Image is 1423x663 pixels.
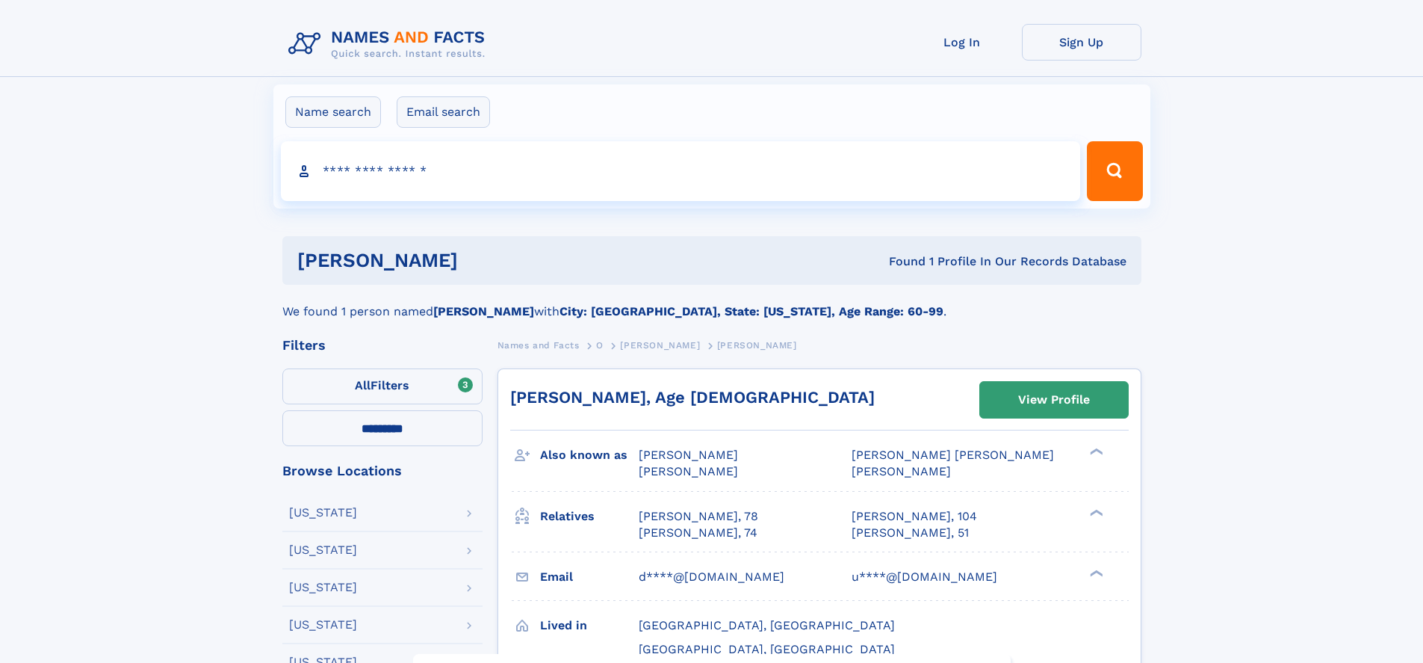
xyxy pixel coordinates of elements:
[289,582,357,593] div: [US_STATE]
[559,304,943,318] b: City: [GEOGRAPHIC_DATA], State: [US_STATE], Age Range: 60-99
[639,642,895,656] span: [GEOGRAPHIC_DATA], [GEOGRAPHIC_DATA]
[620,336,700,354] a: [PERSON_NAME]
[1086,447,1104,457] div: ❯
[282,339,483,352] div: Filters
[717,340,797,351] span: [PERSON_NAME]
[1086,568,1104,578] div: ❯
[282,368,483,404] label: Filters
[639,508,758,525] a: [PERSON_NAME], 78
[540,564,639,590] h3: Email
[282,24,497,64] img: Logo Names and Facts
[980,382,1128,418] a: View Profile
[397,96,490,128] label: Email search
[282,285,1141,321] div: We found 1 person named with .
[282,464,483,478] div: Browse Locations
[289,544,357,556] div: [US_STATE]
[540,442,639,468] h3: Also known as
[639,464,738,478] span: [PERSON_NAME]
[673,253,1126,270] div: Found 1 Profile In Our Records Database
[297,251,674,270] h1: [PERSON_NAME]
[596,336,604,354] a: O
[852,525,969,541] a: [PERSON_NAME], 51
[355,378,371,392] span: All
[540,504,639,529] h3: Relatives
[1087,141,1142,201] button: Search Button
[1018,383,1090,417] div: View Profile
[289,507,357,519] div: [US_STATE]
[1022,24,1141,61] a: Sign Up
[1086,508,1104,517] div: ❯
[285,96,381,128] label: Name search
[902,24,1022,61] a: Log In
[639,618,895,632] span: [GEOGRAPHIC_DATA], [GEOGRAPHIC_DATA]
[639,525,757,541] a: [PERSON_NAME], 74
[281,141,1081,201] input: search input
[289,619,357,631] div: [US_STATE]
[852,464,951,478] span: [PERSON_NAME]
[510,388,875,407] a: [PERSON_NAME], Age [DEMOGRAPHIC_DATA]
[596,340,604,351] span: O
[852,448,1054,462] span: [PERSON_NAME] [PERSON_NAME]
[639,448,738,462] span: [PERSON_NAME]
[497,336,580,354] a: Names and Facts
[540,613,639,638] h3: Lived in
[852,508,977,525] a: [PERSON_NAME], 104
[620,340,700,351] span: [PERSON_NAME]
[433,304,534,318] b: [PERSON_NAME]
